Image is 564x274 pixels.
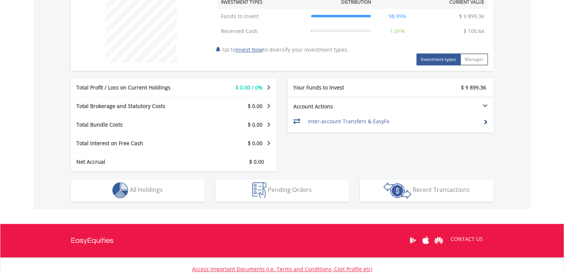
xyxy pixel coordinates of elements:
td: 98.99% [375,9,420,24]
td: 1.01% [375,24,420,39]
td: $ 9 899.36 [455,9,488,24]
a: Invest Now [235,46,263,53]
a: Apple [419,229,432,252]
span: Pending Orders [268,186,312,194]
a: CONTACT US [445,229,488,249]
button: Manager [460,53,488,65]
td: Inter-account Transfers & EasyFx [308,116,477,127]
button: Pending Orders [215,179,349,202]
span: $ 0.00 [248,102,263,110]
span: All Holdings [130,186,163,194]
a: Google Play [406,229,419,252]
div: Account Actions [288,103,391,110]
div: Total Profit / Loss on Current Holdings [71,84,191,91]
span: $ 0.00 [248,140,263,147]
button: Investment types [416,53,461,65]
img: holdings-wht.png [112,182,128,198]
a: Huawei [432,229,445,252]
td: $ 100.64 [460,24,488,39]
div: Total Brokerage and Statutory Costs [71,102,191,110]
span: $ 0.00 [249,158,264,165]
td: Funds to Invest [217,9,307,24]
div: Your Funds to Invest [288,84,391,91]
span: $ 0.00 [248,121,263,128]
span: Recent Transactions [413,186,470,194]
span: $ 9 899.36 [461,84,486,91]
a: EasyEquities [71,224,113,257]
img: pending_instructions-wht.png [252,182,266,198]
div: Net Accrual [71,158,191,166]
button: All Holdings [71,179,204,202]
a: Access Important Documents (i.e. Terms and Conditions, Cost Profile etc) [192,265,372,273]
div: Total Bundle Costs [71,121,191,128]
span: $ 0.00 / 0% [235,84,263,91]
div: Total Interest on Free Cash [71,140,191,147]
button: Recent Transactions [360,179,494,202]
td: Reserved Cash [217,24,307,39]
img: transactions-zar-wht.png [383,182,411,199]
